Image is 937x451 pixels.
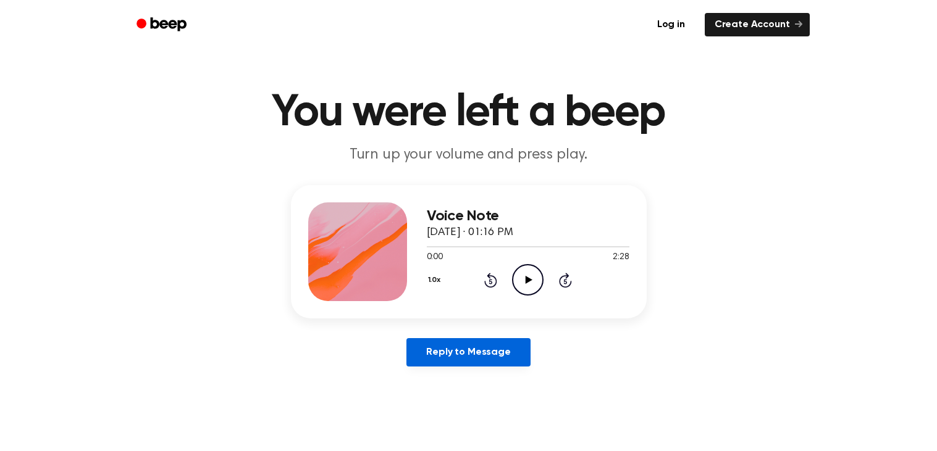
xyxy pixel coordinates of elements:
span: [DATE] · 01:16 PM [427,227,513,238]
a: Beep [128,13,198,37]
h3: Voice Note [427,208,629,225]
h1: You were left a beep [153,91,785,135]
button: 1.0x [427,270,445,291]
a: Log in [645,10,697,39]
a: Reply to Message [406,338,530,366]
span: 0:00 [427,251,443,264]
p: Turn up your volume and press play. [232,145,706,165]
a: Create Account [705,13,810,36]
span: 2:28 [613,251,629,264]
